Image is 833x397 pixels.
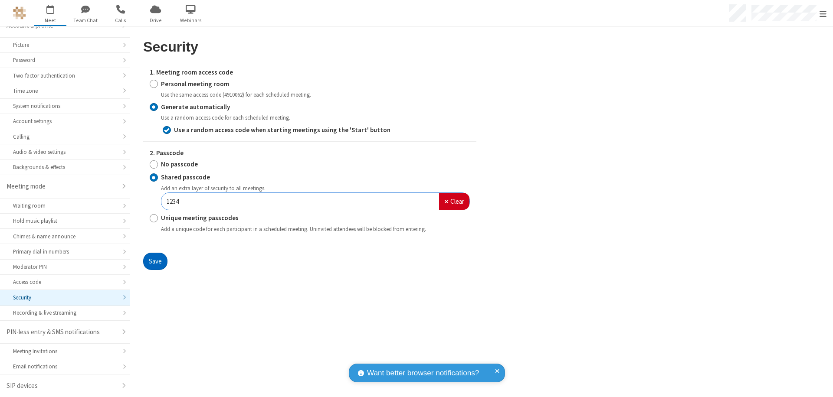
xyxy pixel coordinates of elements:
[161,173,210,181] strong: Shared passcode
[13,148,117,156] div: Audio & video settings
[13,87,117,95] div: Time zone
[13,278,117,286] div: Access code
[161,160,198,168] strong: No passcode
[13,247,117,256] div: Primary dial-in numbers
[811,374,826,391] iframe: Chat
[150,148,470,158] label: 2. Passcode
[161,80,229,88] strong: Personal meeting room
[34,16,66,24] span: Meet
[13,72,117,80] div: Two-factor authentication
[13,362,117,371] div: Email notifications
[13,263,117,271] div: Moderator PIN
[150,68,470,78] label: 1. Meeting room access code
[161,91,470,99] div: Use the same access code (4910062) for each scheduled meeting.
[143,39,476,55] h2: Security
[13,232,117,241] div: Chimes & name announce
[13,217,117,225] div: Hold music playlist
[161,103,230,111] strong: Generate automatically
[161,193,439,210] input: Enter the passcode you want here
[7,327,117,337] div: PIN-less entry & SMS notifications
[13,293,117,302] div: Security
[439,193,469,210] button: Clear
[13,7,26,20] img: QA Selenium DO NOT DELETE OR CHANGE
[13,56,117,64] div: Password
[13,117,117,125] div: Account settings
[174,16,207,24] span: Webinars
[174,126,390,134] strong: Use a random access code when starting meetings using the 'Start' button
[161,184,470,192] div: Add an extra layer of security to all meetings.
[143,253,167,270] button: Save
[104,16,137,24] span: Calls
[13,347,117,355] div: Meeting Invitations
[13,202,117,210] div: Waiting room
[7,182,117,192] div: Meeting mode
[161,225,470,233] div: Add a unique code for each participant in a scheduled meeting. Uninvited attendees will be blocke...
[13,133,117,141] div: Calling
[161,114,470,122] div: Use a random access code for each scheduled meeting.
[13,41,117,49] div: Picture
[69,16,102,24] span: Team Chat
[367,368,479,379] span: Want better browser notifications?
[7,381,117,391] div: SIP devices
[13,102,117,110] div: System notifications
[139,16,172,24] span: Drive
[13,309,117,317] div: Recording & live streaming
[13,163,117,171] div: Backgrounds & effects
[161,214,239,222] strong: Unique meeting passcodes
